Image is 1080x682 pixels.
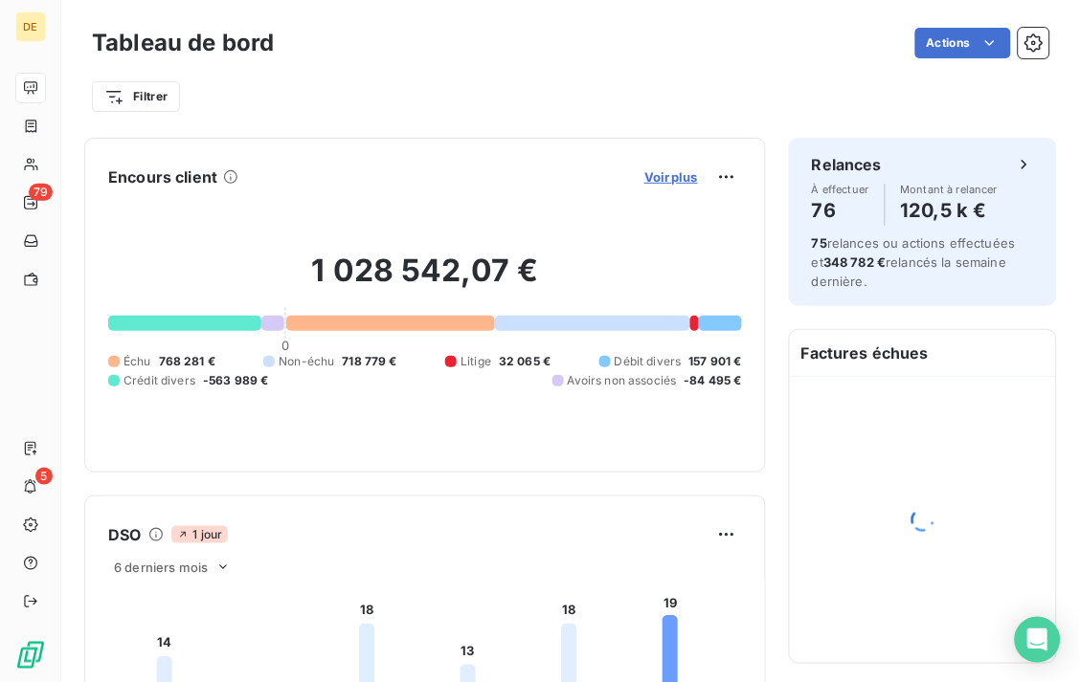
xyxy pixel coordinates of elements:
h6: Encours client [108,165,217,188]
h6: DSO [108,523,141,546]
span: 1 jour [171,526,228,543]
button: Voir plus [639,168,704,186]
h4: 120,5 k € [901,195,999,226]
span: Voir plus [644,169,698,185]
span: 6 derniers mois [114,560,208,575]
span: À effectuer [812,184,869,195]
span: Avoirs non associés [568,372,677,389]
span: Échu [124,353,151,370]
span: 768 281 € [159,353,215,370]
h3: Tableau de bord [92,26,274,60]
span: 75 [812,235,827,251]
h4: 76 [812,195,869,226]
div: DE [15,11,46,42]
h6: Factures échues [790,330,1056,376]
span: 79 [29,184,53,201]
span: -563 989 € [203,372,269,389]
button: Filtrer [92,81,180,112]
span: 157 901 € [689,353,742,370]
span: relances ou actions effectuées et relancés la semaine dernière. [812,235,1016,289]
span: Crédit divers [124,372,195,389]
img: Logo LeanPay [15,640,46,671]
span: Débit divers [615,353,682,370]
span: 0 [281,338,289,353]
div: Open Intercom Messenger [1015,617,1061,663]
span: Litige [461,353,491,370]
h6: Relances [812,153,882,176]
span: 718 779 € [343,353,397,370]
button: Actions [915,28,1011,58]
span: 348 782 € [823,254,886,270]
span: -84 495 € [685,372,742,389]
span: 32 065 € [499,353,551,370]
span: Montant à relancer [901,184,999,195]
span: 5 [35,468,53,485]
h2: 1 028 542,07 € [108,252,742,309]
span: Non-échu [279,353,334,370]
